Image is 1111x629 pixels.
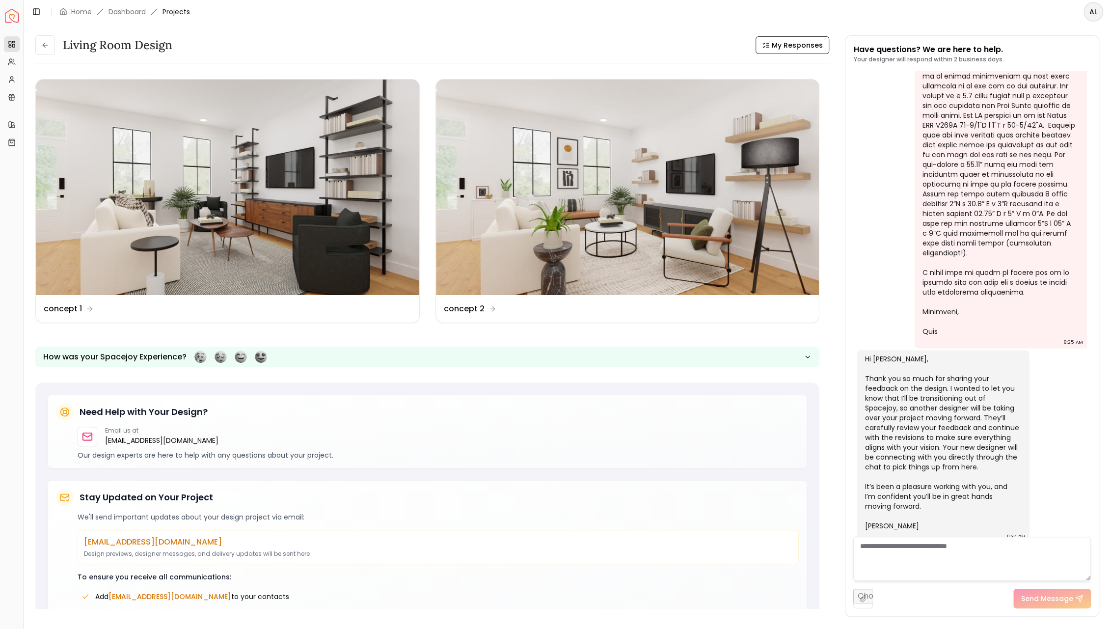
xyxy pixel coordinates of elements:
p: Our design experts are here to help with any questions about your project. [78,450,799,460]
p: Design previews, designer messages, and delivery updates will be sent here [84,550,792,558]
h3: Living Room design [63,37,172,53]
p: Your designer will respond within 2 business days. [853,55,1003,63]
button: How was your Spacejoy Experience?Feeling terribleFeeling badFeeling goodFeeling awesome [35,347,819,367]
p: How was your Spacejoy Experience? [43,351,187,363]
span: Add to your contacts [95,592,289,602]
dd: concept 2 [444,303,485,315]
nav: breadcrumb [59,7,190,17]
span: [EMAIL_ADDRESS][DOMAIN_NAME] [108,592,231,602]
span: AL [1084,3,1102,21]
p: We'll send important updates about your design project via email: [78,512,799,522]
div: Hi [PERSON_NAME], Thank you so much for sharing your feedback on the design. I wanted to let you ... [865,354,1020,531]
p: [EMAIL_ADDRESS][DOMAIN_NAME] [84,536,792,548]
img: concept 2 [436,80,819,295]
a: concept 2concept 2 [435,79,820,323]
img: concept 1 [36,80,419,295]
a: Home [71,7,92,17]
a: [EMAIL_ADDRESS][DOMAIN_NAME] [105,435,218,446]
h5: Stay Updated on Your Project [80,491,213,504]
p: Have questions? We are here to help. [853,44,1003,55]
img: Spacejoy Logo [5,9,19,23]
div: 11:34 PM [1007,532,1026,542]
span: My Responses [772,40,823,50]
dd: concept 1 [44,303,82,315]
span: Projects [163,7,190,17]
h5: Need Help with Your Design? [80,405,208,419]
p: To ensure you receive all communications: [78,572,799,582]
a: Spacejoy [5,9,19,23]
a: concept 1concept 1 [35,79,420,323]
p: Email us at [105,427,218,435]
div: 8:25 AM [1063,337,1083,347]
button: AL [1084,2,1103,22]
button: My Responses [756,36,829,54]
a: Dashboard [108,7,146,17]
